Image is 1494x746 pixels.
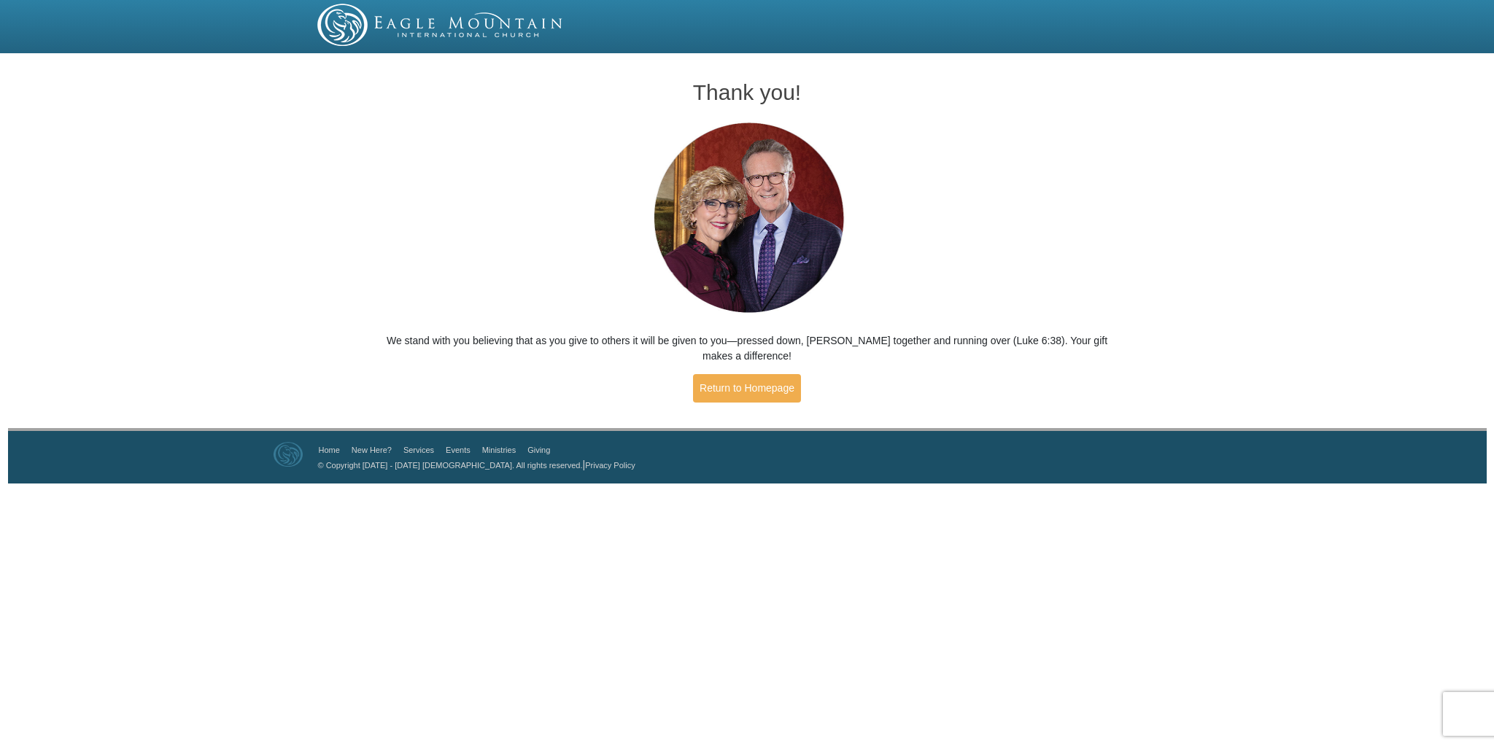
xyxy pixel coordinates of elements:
[313,457,635,473] p: |
[317,4,564,46] img: EMIC
[352,446,392,454] a: New Here?
[527,446,550,454] a: Giving
[403,446,434,454] a: Services
[319,446,340,454] a: Home
[382,333,1113,364] p: We stand with you believing that as you give to others it will be given to you—pressed down, [PER...
[482,446,516,454] a: Ministries
[382,80,1113,104] h1: Thank you!
[318,461,583,470] a: © Copyright [DATE] - [DATE] [DEMOGRAPHIC_DATA]. All rights reserved.
[585,461,635,470] a: Privacy Policy
[640,118,855,319] img: Pastors George and Terri Pearsons
[274,442,303,467] img: Eagle Mountain International Church
[446,446,471,454] a: Events
[693,374,801,403] a: Return to Homepage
